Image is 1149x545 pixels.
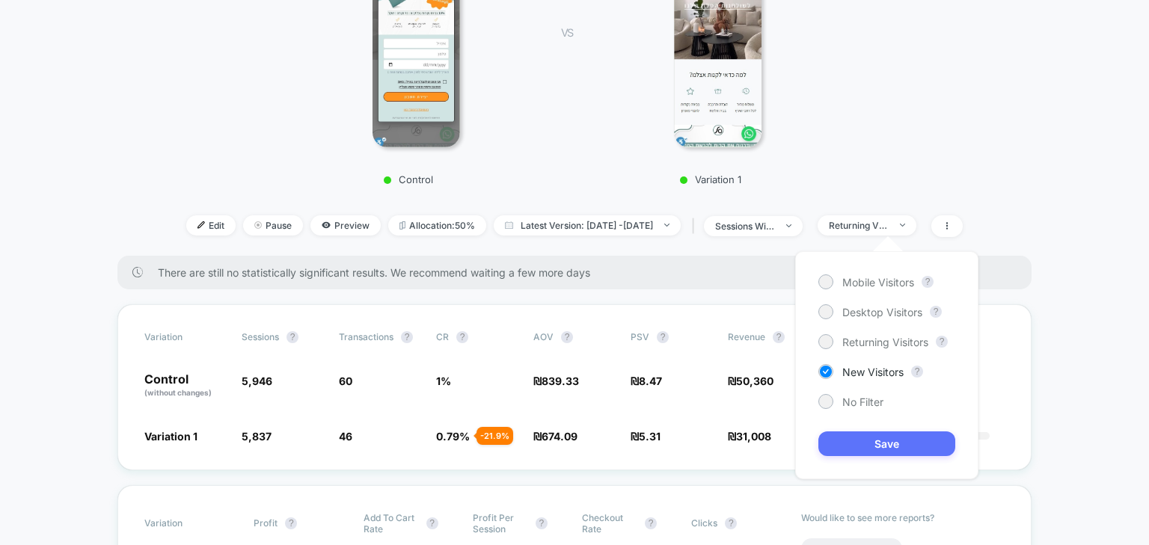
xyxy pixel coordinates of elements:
[364,512,419,535] span: Add To Cart Rate
[736,430,771,443] span: 31,008
[936,336,948,348] button: ?
[842,336,928,348] span: Returning Visitors
[588,173,833,185] p: Variation 1
[144,373,227,398] p: Control
[399,221,405,230] img: rebalance
[786,224,791,227] img: end
[818,431,955,456] button: Save
[339,375,352,387] span: 60
[842,306,922,318] span: Desktop Visitors
[688,215,704,237] span: |
[657,331,669,343] button: ?
[494,215,681,235] span: Latest Version: [DATE] - [DATE]
[842,395,883,408] span: No Filter
[254,221,262,229] img: end
[186,215,236,235] span: Edit
[285,517,297,529] button: ?
[158,266,1002,279] span: There are still no statistically significant results. We recommend waiting a few more days
[801,512,1005,523] p: Would like to see more reports?
[561,331,573,343] button: ?
[144,331,227,343] span: Variation
[144,430,197,443] span: Variation 1
[144,388,212,397] span: (without changes)
[533,331,554,342] span: AOV
[401,331,413,343] button: ?
[456,331,468,343] button: ?
[773,331,785,343] button: ?
[242,375,272,387] span: 5,946
[339,331,393,342] span: Transactions
[631,375,662,387] span: ₪
[287,173,531,185] p: Control
[842,366,904,378] span: New Visitors
[310,215,381,235] span: Preview
[473,512,528,535] span: Profit Per Session
[542,375,579,387] span: 839.33
[536,517,548,529] button: ?
[829,220,889,231] div: Returning Visitors
[197,221,205,229] img: edit
[505,221,513,229] img: calendar
[922,276,934,288] button: ?
[715,221,775,232] div: sessions with impression
[631,331,649,342] span: PSV
[426,517,438,529] button: ?
[728,375,773,387] span: ₪
[728,331,765,342] span: Revenue
[144,512,227,535] span: Variation
[842,276,914,289] span: Mobile Visitors
[243,215,303,235] span: Pause
[930,306,942,318] button: ?
[664,224,670,227] img: end
[339,430,352,443] span: 46
[561,26,573,39] span: VS
[728,430,771,443] span: ₪
[542,430,577,443] span: 674.09
[639,430,661,443] span: 5.31
[533,375,579,387] span: ₪
[436,331,449,342] span: CR
[900,224,905,227] img: end
[242,331,279,342] span: Sessions
[639,375,662,387] span: 8.47
[725,517,737,529] button: ?
[736,375,773,387] span: 50,360
[645,517,657,529] button: ?
[477,427,513,445] div: - 21.9 %
[436,430,470,443] span: 0.79 %
[287,331,298,343] button: ?
[533,430,577,443] span: ₪
[582,512,637,535] span: Checkout Rate
[242,430,272,443] span: 5,837
[691,517,717,529] span: Clicks
[388,215,486,235] span: Allocation: 50%
[254,517,278,529] span: Profit
[436,375,451,387] span: 1 %
[911,366,923,378] button: ?
[631,430,661,443] span: ₪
